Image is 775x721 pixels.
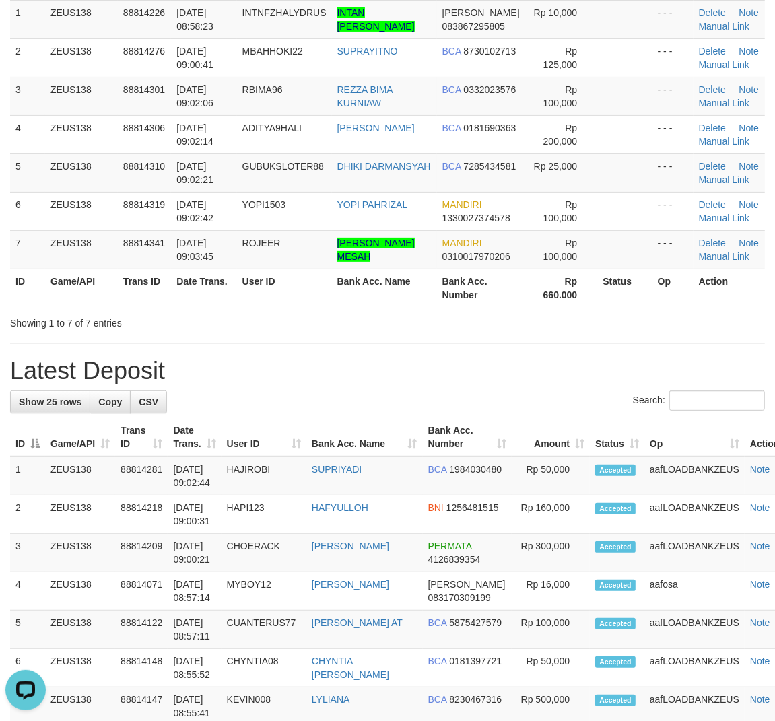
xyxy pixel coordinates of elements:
[442,7,520,18] span: [PERSON_NAME]
[739,123,760,133] a: Note
[699,251,750,262] a: Manual Link
[512,495,590,534] td: Rp 160,000
[512,456,590,495] td: Rp 50,000
[115,534,168,572] td: 88814209
[750,464,770,475] a: Note
[45,153,118,192] td: ZEUS138
[123,7,165,18] span: 88814226
[442,46,461,57] span: BCA
[242,161,324,172] span: GUBUKSLOTER88
[644,611,745,649] td: aafLOADBANKZEUS
[699,98,750,108] a: Manual Link
[10,269,45,307] th: ID
[19,397,81,407] span: Show 25 rows
[464,161,516,172] span: Copy 7285434581 to clipboard
[115,418,168,456] th: Trans ID: activate to sort column ascending
[10,649,45,687] td: 6
[595,465,636,476] span: Accepted
[699,21,750,32] a: Manual Link
[115,649,168,687] td: 88814148
[644,456,745,495] td: aafLOADBANKZEUS
[337,46,398,57] a: SUPRAYITNO
[644,572,745,611] td: aafosa
[694,269,765,307] th: Action
[337,123,415,133] a: [PERSON_NAME]
[652,115,694,153] td: - - -
[10,230,45,269] td: 7
[242,84,283,95] span: RBIMA96
[337,238,415,262] a: [PERSON_NAME] MESAH
[543,46,578,70] span: Rp 125,000
[5,5,46,46] button: Open LiveChat chat widget
[242,199,286,210] span: YOPI1503
[10,456,45,495] td: 1
[512,611,590,649] td: Rp 100,000
[237,269,332,307] th: User ID
[222,649,306,687] td: CHYNTIA08
[10,390,90,413] a: Show 25 rows
[449,656,502,666] span: Copy 0181397721 to clipboard
[652,269,694,307] th: Op
[644,649,745,687] td: aafLOADBANKZEUS
[176,199,213,224] span: [DATE] 09:02:42
[750,541,770,551] a: Note
[10,357,765,384] h1: Latest Deposit
[669,390,765,411] input: Search:
[739,84,760,95] a: Note
[644,534,745,572] td: aafLOADBANKZEUS
[590,418,644,456] th: Status: activate to sort column ascending
[123,46,165,57] span: 88814276
[464,84,516,95] span: Copy 0332023576 to clipboard
[652,153,694,192] td: - - -
[644,418,745,456] th: Op: activate to sort column ascending
[337,199,408,210] a: YOPI PAHRIZAL
[750,617,770,628] a: Note
[442,84,461,95] span: BCA
[699,136,750,147] a: Manual Link
[176,7,213,32] span: [DATE] 08:58:23
[10,192,45,230] td: 6
[543,84,578,108] span: Rp 100,000
[449,464,502,475] span: Copy 1984030480 to clipboard
[45,192,118,230] td: ZEUS138
[595,503,636,514] span: Accepted
[652,38,694,77] td: - - -
[512,534,590,572] td: Rp 300,000
[45,495,115,534] td: ZEUS138
[176,84,213,108] span: [DATE] 09:02:06
[534,7,578,18] span: Rp 10,000
[222,611,306,649] td: CUANTERUS77
[312,541,389,551] a: [PERSON_NAME]
[10,77,45,115] td: 3
[739,238,760,248] a: Note
[442,199,482,210] span: MANDIRI
[337,161,431,172] a: DHIKI DARMANSYAH
[595,541,636,553] span: Accepted
[437,269,527,307] th: Bank Acc. Number
[739,7,760,18] a: Note
[10,495,45,534] td: 2
[168,456,221,495] td: [DATE] 09:02:44
[10,311,313,330] div: Showing 1 to 7 of 7 entries
[45,456,115,495] td: ZEUS138
[428,694,447,705] span: BCA
[442,161,461,172] span: BCA
[543,199,578,224] span: Rp 100,000
[543,123,578,147] span: Rp 200,000
[699,213,750,224] a: Manual Link
[332,269,437,307] th: Bank Acc. Name
[312,617,403,628] a: [PERSON_NAME] AT
[699,199,726,210] a: Delete
[115,572,168,611] td: 88814071
[10,572,45,611] td: 4
[123,199,165,210] span: 88814319
[652,230,694,269] td: - - -
[176,123,213,147] span: [DATE] 09:02:14
[123,161,165,172] span: 88814310
[306,418,423,456] th: Bank Acc. Name: activate to sort column ascending
[45,115,118,153] td: ZEUS138
[222,534,306,572] td: CHOERACK
[534,161,578,172] span: Rp 25,000
[423,418,512,456] th: Bank Acc. Number: activate to sort column ascending
[739,199,760,210] a: Note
